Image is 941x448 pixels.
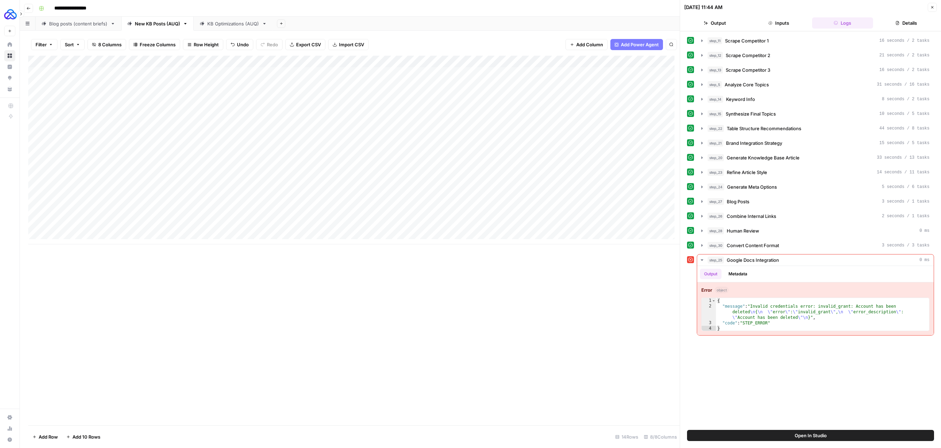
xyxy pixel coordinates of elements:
a: Insights [4,61,15,72]
span: step_15 [708,110,723,117]
button: Metadata [724,269,751,279]
a: Home [4,39,15,50]
button: Details [876,17,937,29]
span: Analyze Core Topics [725,81,769,88]
span: step_25 [708,257,724,264]
button: Inputs [748,17,809,29]
button: Undo [226,39,253,50]
a: Browse [4,50,15,61]
div: New KB Posts (AUQ) [135,20,180,27]
span: Export CSV [296,41,321,48]
button: 3 seconds / 1 tasks [697,196,934,207]
span: Undo [237,41,249,48]
button: Filter [31,39,57,50]
a: Your Data [4,84,15,95]
a: Settings [4,412,15,423]
strong: Error [701,286,712,293]
div: 4 [702,326,716,331]
a: Usage [4,423,15,434]
span: Human Review [727,227,759,234]
span: step_26 [708,213,724,220]
span: Filter [36,41,47,48]
div: 14 Rows [612,431,641,442]
button: 31 seconds / 16 tasks [697,79,934,90]
span: 3 seconds / 3 tasks [882,242,930,249]
span: Convert Content Format [727,242,779,249]
span: step_23 [708,169,724,176]
button: 3 seconds / 3 tasks [697,240,934,251]
button: Add Column [565,39,608,50]
button: 2 seconds / 1 tasks [697,211,934,222]
button: 14 seconds / 11 tasks [697,167,934,178]
span: step_30 [708,242,724,249]
span: Scrape Competitor 3 [726,66,770,73]
span: Generate Meta Options [727,183,777,190]
button: 15 seconds / 5 tasks [697,137,934,149]
button: 8 Columns [87,39,126,50]
button: 33 seconds / 13 tasks [697,152,934,163]
button: Row Height [183,39,223,50]
span: 16 seconds / 2 tasks [879,38,930,44]
span: Add 10 Rows [72,433,100,440]
span: 31 seconds / 16 tasks [877,81,930,88]
button: Import CSV [328,39,369,50]
span: 44 seconds / 8 tasks [879,125,930,132]
div: 3 [702,320,716,326]
span: Brand Integration Strategy [726,140,782,147]
span: 33 seconds / 13 tasks [877,155,930,161]
button: 44 seconds / 8 tasks [697,123,934,134]
span: Refine Article Style [727,169,767,176]
div: [DATE] 11:44 AM [684,4,723,11]
span: 2 seconds / 1 tasks [882,213,930,219]
div: Blog posts (content briefs) [49,20,108,27]
span: step_12 [708,52,723,59]
span: object [715,287,728,293]
button: Output [700,269,722,279]
button: 16 seconds / 2 tasks [697,35,934,46]
a: Blog posts (content briefs) [36,17,121,31]
span: 0 ms [919,228,930,234]
a: Opportunities [4,72,15,84]
span: 3 seconds / 1 tasks [882,198,930,205]
button: 21 seconds / 2 tasks [697,50,934,61]
button: Workspace: AUQ [4,6,15,23]
button: Redo [256,39,283,50]
span: Synthesize Final Topics [726,110,776,117]
span: Keyword Info [726,96,755,103]
span: step_13 [708,66,723,73]
span: Table Structure Recommendations [727,125,801,132]
span: Add Power Agent [621,41,659,48]
button: Output [684,17,745,29]
span: step_28 [708,227,724,234]
span: step_27 [708,198,724,205]
span: Combine Internal Links [727,213,776,220]
span: 16 seconds / 2 tasks [879,67,930,73]
button: 5 seconds / 6 tasks [697,181,934,192]
span: Add Column [576,41,603,48]
span: 0 ms [919,257,930,263]
button: Open In Studio [687,430,934,441]
div: 1 [702,298,716,304]
span: Import CSV [339,41,364,48]
a: New KB Posts (AUQ) [121,17,194,31]
div: 2 [702,304,716,320]
button: 8 seconds / 2 tasks [697,94,934,105]
span: Google Docs Integration [727,257,779,264]
span: Scrape Competitor 1 [725,37,769,44]
span: step_20 [708,154,724,161]
span: Add Row [39,433,58,440]
span: Row Height [194,41,219,48]
span: 14 seconds / 11 tasks [877,169,930,175]
button: 0 ms [697,254,934,266]
span: Generate Knowledge Base Article [727,154,800,161]
button: 0 ms [697,225,934,236]
span: Sort [65,41,74,48]
span: Redo [267,41,278,48]
button: 16 seconds / 2 tasks [697,64,934,76]
span: 8 Columns [98,41,122,48]
button: Freeze Columns [129,39,180,50]
span: step_14 [708,96,723,103]
span: 21 seconds / 2 tasks [879,52,930,58]
div: 8/8 Columns [641,431,680,442]
span: step_21 [708,140,723,147]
